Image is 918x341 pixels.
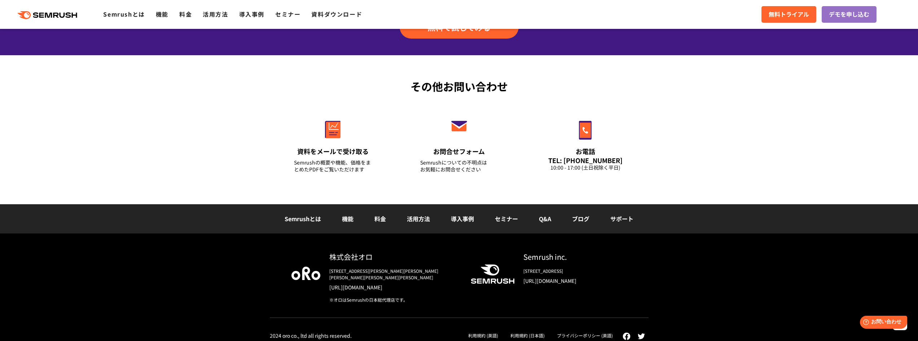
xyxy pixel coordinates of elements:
div: [STREET_ADDRESS][PERSON_NAME][PERSON_NAME][PERSON_NAME][PERSON_NAME][PERSON_NAME] [329,268,459,281]
div: ※オロはSemrushの日本総代理店です。 [329,297,459,303]
a: サポート [610,214,633,223]
a: 活用方法 [407,214,430,223]
div: Semrushの概要や機能、価格をまとめたPDFをご覧いただけます [294,159,372,173]
a: 料金 [374,214,386,223]
div: お電話 [546,147,624,156]
div: 10:00 - 17:00 (土日祝除く平日) [546,164,624,171]
div: その他お問い合わせ [270,78,649,95]
a: [URL][DOMAIN_NAME] [329,284,459,291]
a: 導入事例 [239,10,264,18]
a: 資料をメールで受け取る Semrushの概要や機能、価格をまとめたPDFをご覧いただけます [279,105,387,182]
a: 料金 [179,10,192,18]
a: セミナー [275,10,300,18]
div: お問合せフォーム [420,147,498,156]
a: Semrushとは [285,214,321,223]
a: 活用方法 [203,10,228,18]
a: [URL][DOMAIN_NAME] [523,277,627,284]
div: 資料をメールで受け取る [294,147,372,156]
span: 無料トライアル [769,10,809,19]
div: 2024 oro co., ltd all rights reserved. [270,332,352,339]
a: プライバシーポリシー (英語) [557,332,613,338]
iframe: Help widget launcher [854,313,910,333]
div: TEL: [PHONE_NUMBER] [546,156,624,164]
a: 導入事例 [451,214,474,223]
a: セミナー [495,214,518,223]
a: お問合せフォーム Semrushについての不明点はお気軽にお問合せください [405,105,513,182]
div: Semrushについての不明点は お気軽にお問合せください [420,159,498,173]
div: Semrush inc. [523,252,627,262]
div: [STREET_ADDRESS] [523,268,627,274]
img: oro company [291,267,320,280]
a: デモを申し込む [822,6,877,23]
a: 機能 [342,214,353,223]
span: 無料で試してみる [427,22,491,32]
img: facebook [623,332,631,340]
a: 利用規約 (英語) [468,332,498,338]
a: Semrushとは [103,10,145,18]
a: 無料トライアル [761,6,816,23]
a: Q&A [539,214,551,223]
div: 株式会社オロ [329,252,459,262]
a: ブログ [572,214,589,223]
a: 利用規約 (日本語) [510,332,545,338]
a: 機能 [156,10,168,18]
img: twitter [638,333,645,339]
span: デモを申し込む [829,10,869,19]
a: 資料ダウンロード [311,10,362,18]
